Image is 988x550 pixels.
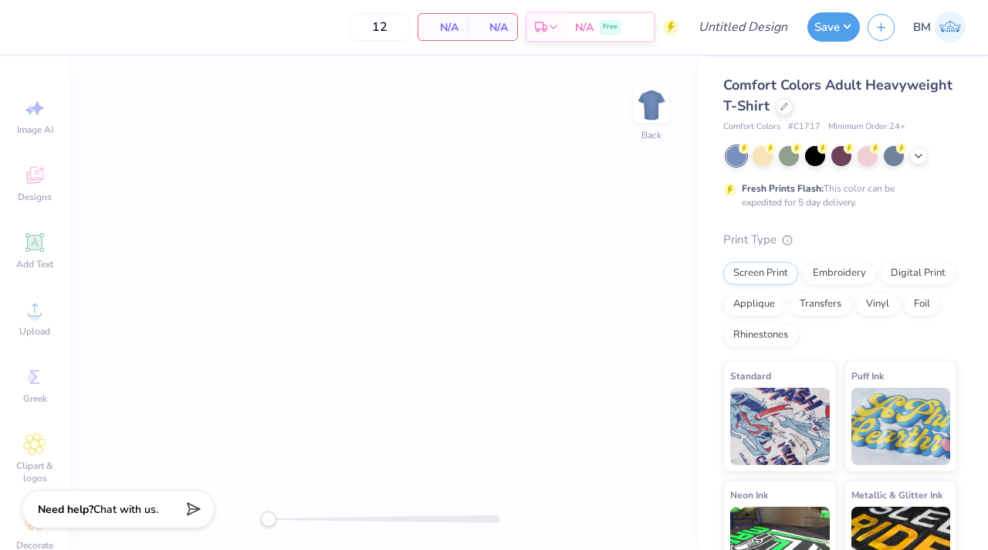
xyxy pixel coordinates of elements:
[904,293,940,316] div: Foil
[641,128,661,142] div: Back
[261,511,276,527] div: Accessibility label
[603,22,617,32] span: Free
[730,487,768,503] span: Neon Ink
[856,293,899,316] div: Vinyl
[742,182,932,209] div: This color can be expedited for 5 day delivery.
[723,324,798,347] div: Rhinestones
[935,12,966,42] img: Bella Moitoso
[636,90,667,121] img: Back
[723,262,798,285] div: Screen Print
[730,388,830,465] img: Standard
[851,388,951,465] img: Puff Ink
[686,12,800,42] input: Untitled Design
[803,262,876,285] div: Embroidery
[851,487,942,503] span: Metallic & Glitter Ink
[723,76,952,115] span: Comfort Colors Adult Heavyweight T-Shirt
[730,368,771,384] span: Standard
[742,182,824,195] strong: Fresh Prints Flash:
[723,121,780,134] span: Comfort Colors
[807,12,860,42] button: Save
[913,19,931,36] span: BM
[828,121,905,134] span: Minimum Order: 24 +
[723,231,957,249] div: Print Type
[428,19,458,36] span: N/A
[723,293,785,316] div: Applique
[790,293,851,316] div: Transfers
[350,13,410,41] input: – –
[881,262,956,285] div: Digital Print
[93,502,158,517] span: Chat with us.
[788,121,821,134] span: # C1717
[906,12,973,42] a: BM
[851,368,884,384] span: Puff Ink
[38,502,93,517] strong: Need help?
[575,19,594,36] span: N/A
[477,19,508,36] span: N/A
